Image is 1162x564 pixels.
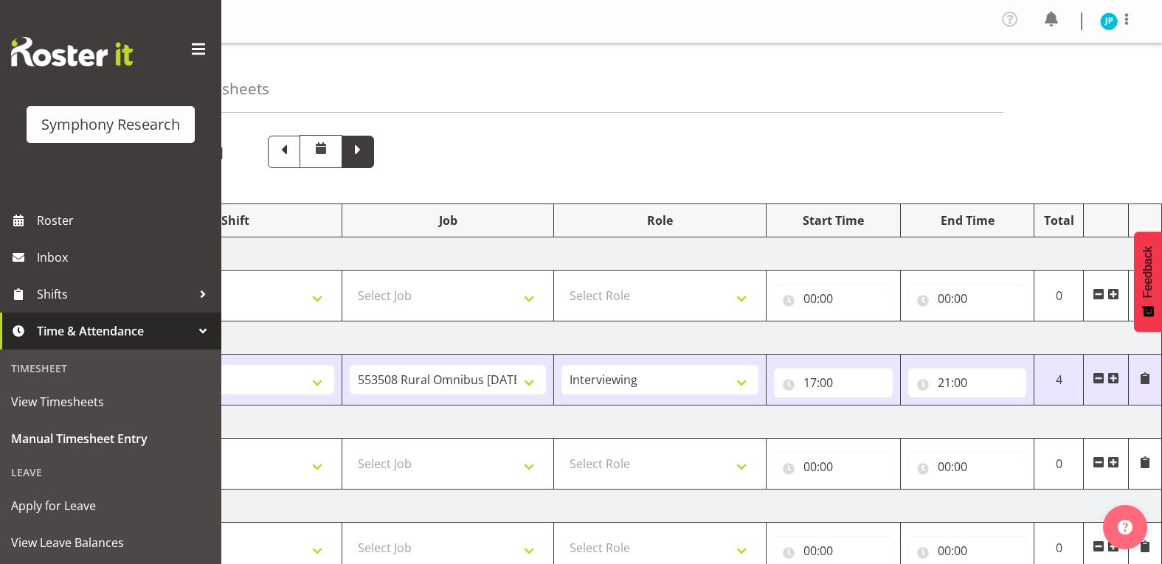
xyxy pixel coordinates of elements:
div: Leave [4,457,218,487]
img: help-xxl-2.png [1118,520,1132,535]
td: 0 [1034,271,1084,321]
div: Symphony Research [41,114,180,136]
a: View Timesheets [4,383,218,420]
span: Apply for Leave [11,495,210,517]
input: Click to select... [908,368,1027,397]
span: Shifts [37,283,192,305]
span: Inbox [37,246,214,268]
input: Click to select... [774,368,893,397]
span: View Leave Balances [11,532,210,554]
a: View Leave Balances [4,524,218,561]
img: jake-pringle11873.jpg [1100,13,1118,30]
div: Role [561,212,758,229]
div: Start Time [774,212,893,229]
td: [DATE] [130,321,1162,355]
input: Click to select... [774,452,893,481]
div: Total [1042,212,1076,229]
input: Click to select... [908,284,1027,313]
a: Manual Timesheet Entry [4,420,218,457]
input: Click to select... [908,452,1027,481]
span: View Timesheets [11,391,210,413]
td: 4 [1034,355,1084,405]
button: Feedback - Show survey [1134,231,1162,332]
input: Click to select... [774,284,893,313]
span: Roster [37,209,214,231]
div: Shift [137,212,334,229]
td: [DATE] [130,490,1162,523]
a: Apply for Leave [4,487,218,524]
div: Job [350,212,547,229]
div: End Time [908,212,1027,229]
img: Rosterit website logo [11,37,133,66]
span: Feedback [1141,246,1155,298]
span: Time & Attendance [37,320,192,342]
td: [DATE] [130,237,1162,271]
td: 0 [1034,439,1084,490]
span: Manual Timesheet Entry [11,428,210,450]
td: [DATE] [130,405,1162,439]
div: Timesheet [4,353,218,383]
